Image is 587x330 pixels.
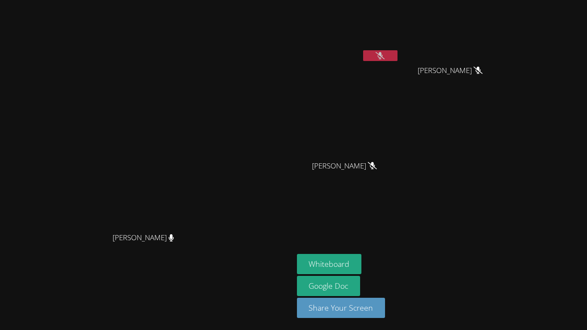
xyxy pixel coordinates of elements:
[418,64,483,77] span: [PERSON_NAME]
[297,254,362,274] button: Whiteboard
[297,298,385,318] button: Share Your Screen
[113,232,174,244] span: [PERSON_NAME]
[312,160,377,172] span: [PERSON_NAME]
[297,276,361,296] a: Google Doc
